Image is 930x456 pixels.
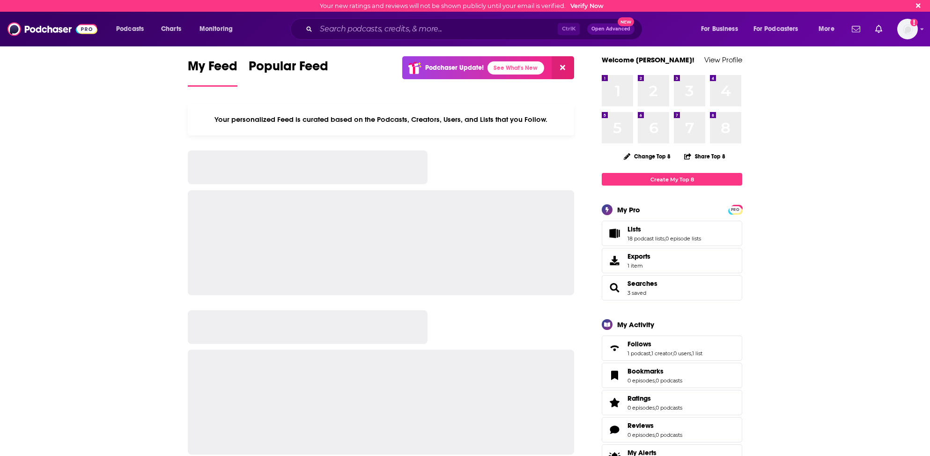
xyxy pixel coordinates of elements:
[618,17,635,26] span: New
[605,423,624,436] a: Reviews
[627,404,655,411] a: 0 episodes
[602,55,694,64] a: Welcome [PERSON_NAME]!
[617,320,654,329] div: My Activity
[627,262,650,269] span: 1 item
[602,275,742,300] span: Searches
[627,394,651,403] span: Ratings
[587,23,635,35] button: Open AdvancedNew
[897,19,918,39] img: User Profile
[605,227,624,240] a: Lists
[656,432,682,438] a: 0 podcasts
[692,350,702,357] a: 1 list
[627,367,682,375] a: Bookmarks
[316,22,558,37] input: Search podcasts, credits, & more...
[655,377,656,384] span: ,
[193,22,245,37] button: open menu
[605,396,624,409] a: Ratings
[249,58,328,80] span: Popular Feed
[753,22,798,36] span: For Podcasters
[672,350,673,357] span: ,
[627,252,650,261] span: Exports
[871,21,886,37] a: Show notifications dropdown
[602,173,742,186] a: Create My Top 8
[627,340,651,348] span: Follows
[605,254,624,267] span: Exports
[627,225,641,233] span: Lists
[627,394,682,403] a: Ratings
[627,340,702,348] a: Follows
[694,22,750,37] button: open menu
[116,22,144,36] span: Podcasts
[701,22,738,36] span: For Business
[897,19,918,39] button: Show profile menu
[665,235,701,242] a: 0 episode lists
[618,150,676,162] button: Change Top 8
[602,248,742,273] a: Exports
[249,58,328,87] a: Popular Feed
[691,350,692,357] span: ,
[7,20,97,38] img: Podchaser - Follow, Share and Rate Podcasts
[655,432,656,438] span: ,
[627,421,654,430] span: Reviews
[602,363,742,388] span: Bookmarks
[627,235,664,242] a: 18 podcast lists
[161,22,181,36] span: Charts
[605,369,624,382] a: Bookmarks
[155,22,187,37] a: Charts
[110,22,156,37] button: open menu
[627,350,650,357] a: 1 podcast
[425,64,484,72] p: Podchaser Update!
[704,55,742,64] a: View Profile
[627,279,657,288] a: Searches
[627,377,655,384] a: 0 episodes
[897,19,918,39] span: Logged in as BretAita
[910,19,918,26] svg: Email not verified
[558,23,580,35] span: Ctrl K
[673,350,691,357] a: 0 users
[199,22,233,36] span: Monitoring
[664,235,665,242] span: ,
[188,104,574,135] div: Your personalized Feed is curated based on the Podcasts, Creators, Users, and Lists that you Follow.
[188,58,237,80] span: My Feed
[627,421,682,430] a: Reviews
[651,350,672,357] a: 1 creator
[627,432,655,438] a: 0 episodes
[602,390,742,415] span: Ratings
[320,2,604,9] div: Your new ratings and reviews will not be shown publicly until your email is verified.
[747,22,812,37] button: open menu
[627,290,646,296] a: 3 saved
[656,377,682,384] a: 0 podcasts
[627,367,664,375] span: Bookmarks
[812,22,846,37] button: open menu
[188,58,237,87] a: My Feed
[655,404,656,411] span: ,
[617,205,640,214] div: My Pro
[299,18,651,40] div: Search podcasts, credits, & more...
[656,404,682,411] a: 0 podcasts
[487,61,544,75] a: See What's New
[650,350,651,357] span: ,
[730,206,741,213] a: PRO
[570,2,604,9] a: Verify Now
[602,221,742,246] span: Lists
[602,336,742,361] span: Follows
[627,225,701,233] a: Lists
[605,281,624,294] a: Searches
[819,22,834,36] span: More
[848,21,864,37] a: Show notifications dropdown
[684,147,726,165] button: Share Top 8
[591,27,630,31] span: Open Advanced
[605,342,624,355] a: Follows
[602,417,742,442] span: Reviews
